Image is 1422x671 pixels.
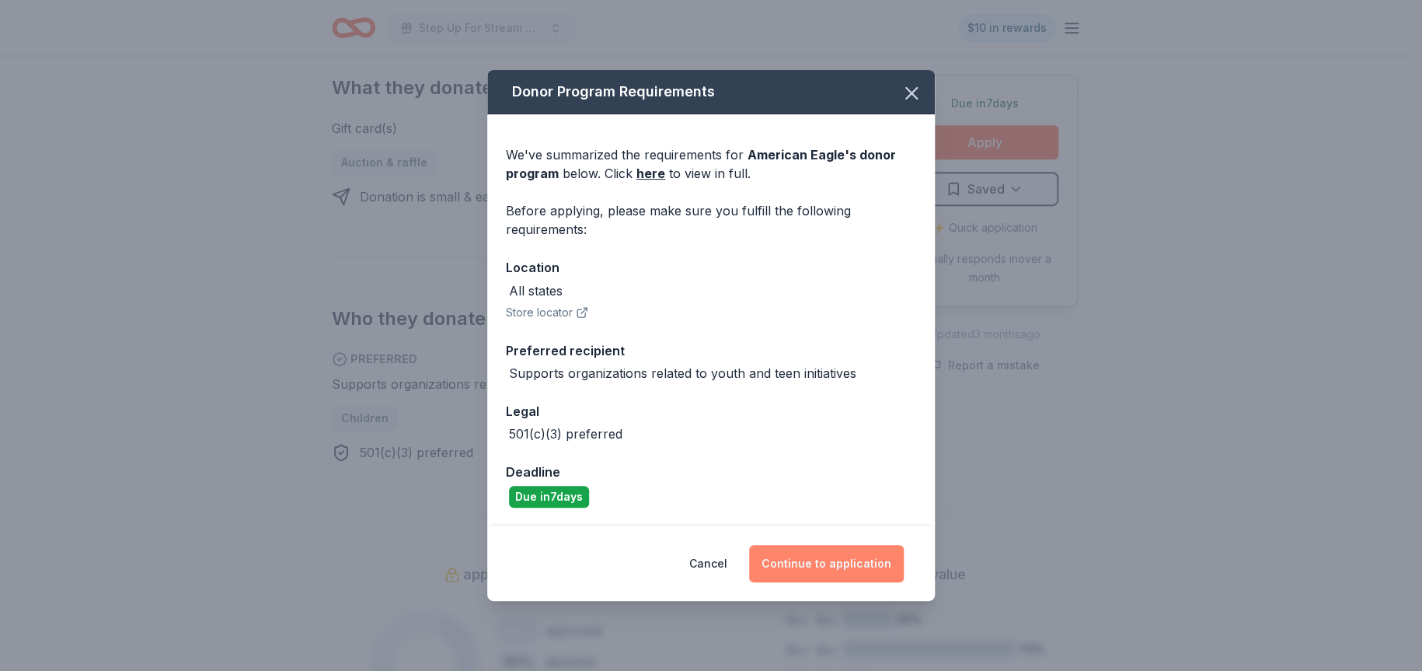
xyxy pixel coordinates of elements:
div: 501(c)(3) preferred [509,425,622,443]
div: Location [506,257,916,278]
a: here [636,164,665,183]
div: Due in 7 days [509,486,589,508]
button: Store locator [506,303,588,322]
div: Donor Program Requirements [487,70,935,114]
div: Preferred recipient [506,341,916,361]
div: Deadline [506,462,916,482]
div: Before applying, please make sure you fulfill the following requirements: [506,201,916,239]
div: Supports organizations related to youth and teen initiatives [509,364,856,383]
button: Cancel [689,545,727,582]
button: Continue to application [749,545,904,582]
div: We've summarized the requirements for below. Click to view in full. [506,145,916,183]
div: All states [509,281,563,300]
div: Legal [506,401,916,421]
